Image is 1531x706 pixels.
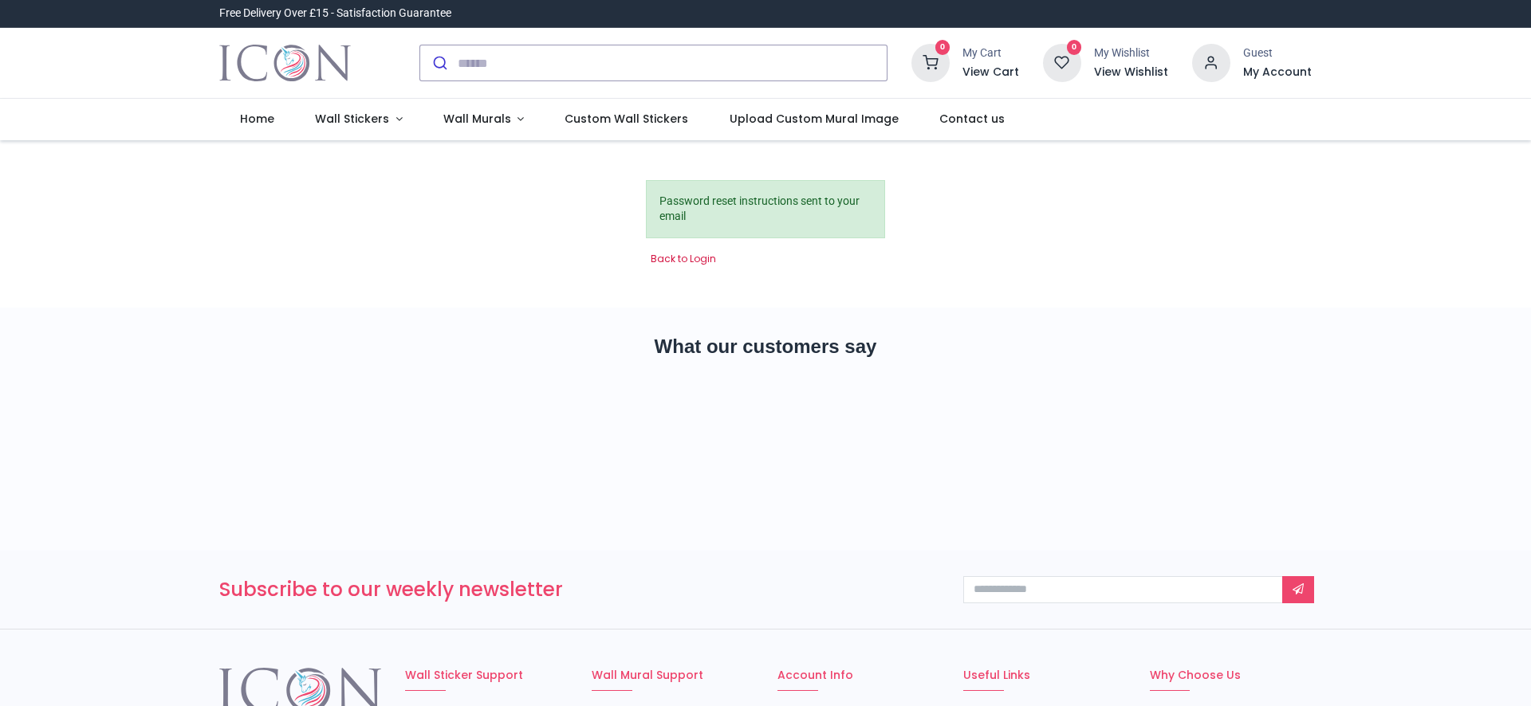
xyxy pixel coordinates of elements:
h6: Wall Mural Support [592,668,754,684]
span: Home [240,111,274,127]
span: Wall Murals [443,111,511,127]
span: Custom Wall Stickers [565,111,688,127]
a: View Wishlist [1094,65,1168,80]
p: Password reset instructions sent to your email [646,180,885,238]
h6: Wall Sticker Support [405,668,567,684]
a: 0 [1043,56,1081,69]
a: Wall Stickers [294,99,423,140]
a: View Cart [962,65,1019,80]
h6: Why Choose Us [1150,668,1312,684]
img: Icon Wall Stickers [219,41,351,85]
iframe: Customer reviews powered by Trustpilot [219,388,1312,500]
span: Upload Custom Mural Image [730,111,899,127]
sup: 0 [935,40,950,55]
div: Guest [1243,45,1312,61]
iframe: Customer reviews powered by Trustpilot [977,6,1312,22]
h3: Subscribe to our weekly newsletter [219,576,939,603]
a: 0 [911,56,950,69]
a: Wall Murals [423,99,545,140]
div: My Wishlist [1094,45,1168,61]
sup: 0 [1067,40,1082,55]
h6: Account Info [777,668,939,684]
h2: What our customers say [219,333,1312,360]
button: Submit [420,45,458,80]
div: My Cart [962,45,1019,61]
span: Contact us [939,111,1005,127]
a: Back to Login [646,251,721,268]
h6: Useful Links [963,668,1125,684]
a: My Account [1243,65,1312,80]
span: Wall Stickers [315,111,389,127]
div: Free Delivery Over £15 - Satisfaction Guarantee [219,6,451,22]
a: Logo of Icon Wall Stickers [219,41,351,85]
